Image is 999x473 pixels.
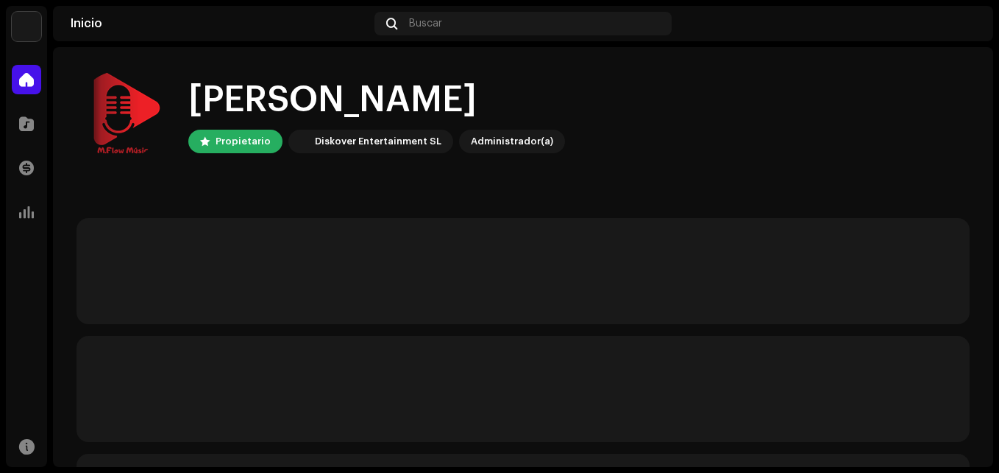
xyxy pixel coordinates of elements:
span: Buscar [409,18,442,29]
div: Propietario [216,133,271,150]
div: Diskover Entertainment SL [315,133,441,150]
img: 297a105e-aa6c-4183-9ff4-27133c00f2e2 [291,133,309,150]
img: 0d462f34-4dc9-4ba0-b1b5-12fa5d7e29ff [77,71,165,159]
img: 0d462f34-4dc9-4ba0-b1b5-12fa5d7e29ff [952,12,975,35]
img: 297a105e-aa6c-4183-9ff4-27133c00f2e2 [12,12,41,41]
div: [PERSON_NAME] [188,77,565,124]
div: Administrador(a) [471,133,553,150]
div: Inicio [71,18,369,29]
